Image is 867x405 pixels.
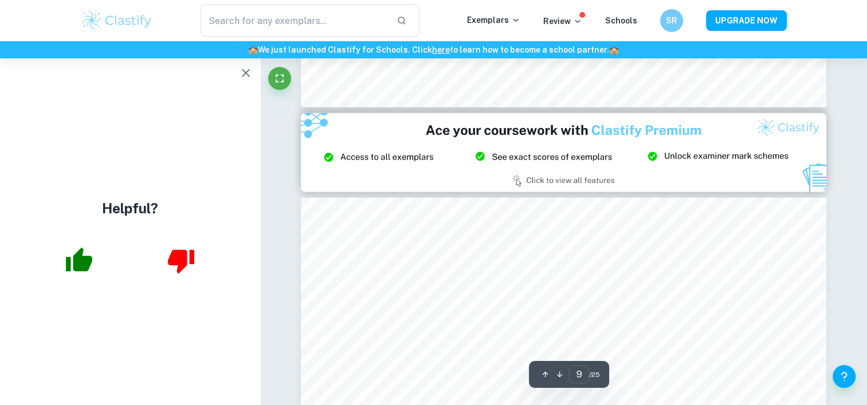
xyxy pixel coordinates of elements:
[248,45,258,54] span: 🏫
[706,10,787,31] button: UPGRADE NOW
[665,14,678,27] h6: SR
[605,16,637,25] a: Schools
[432,45,450,54] a: here
[660,9,683,32] button: SR
[102,198,158,219] h4: Helpful?
[81,9,154,32] img: Clastify logo
[467,14,520,26] p: Exemplars
[543,15,582,27] p: Review
[609,45,619,54] span: 🏫
[833,365,856,388] button: Help and Feedback
[268,67,291,90] button: Fullscreen
[201,5,388,37] input: Search for any exemplars...
[301,113,826,192] img: Ad
[589,370,600,380] span: / 25
[2,43,865,56] h6: We just launched Clastify for Schools. Click to learn how to become a school partner.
